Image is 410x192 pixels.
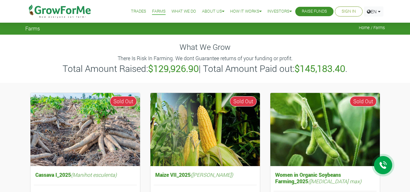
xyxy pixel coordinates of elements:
[25,25,40,31] span: Farms
[202,8,224,15] a: About Us
[26,54,384,62] p: There Is Risk In Farming. We dont Guarantee returns of your funding or profit.
[364,6,383,17] a: EN
[302,8,327,15] a: Raise Funds
[25,42,385,52] h4: What We Grow
[148,62,199,74] b: $129,926.90
[150,93,260,166] img: growforme image
[308,178,361,185] i: ([MEDICAL_DATA] max)
[30,93,140,166] img: growforme image
[270,93,380,166] img: growforme image
[110,96,137,107] span: Sold Out
[191,171,233,178] i: ([PERSON_NAME])
[267,8,292,15] a: Investors
[230,96,257,107] span: Sold Out
[71,171,117,178] i: (Manihot esculenta)
[154,170,257,179] h5: Maize VII_2025
[274,170,377,186] h5: Women in Organic Soybeans Farming_2025
[359,25,385,30] span: Home / Farms
[131,8,146,15] a: Trades
[350,96,377,107] span: Sold Out
[342,8,356,15] a: Sign In
[26,63,384,74] h3: Total Amount Raised: | Total Amount Paid out: .
[152,8,166,15] a: Farms
[34,170,137,179] h5: Cassava I_2025
[171,8,196,15] a: What We Do
[295,62,345,74] b: $145,183.40
[230,8,262,15] a: How it Works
